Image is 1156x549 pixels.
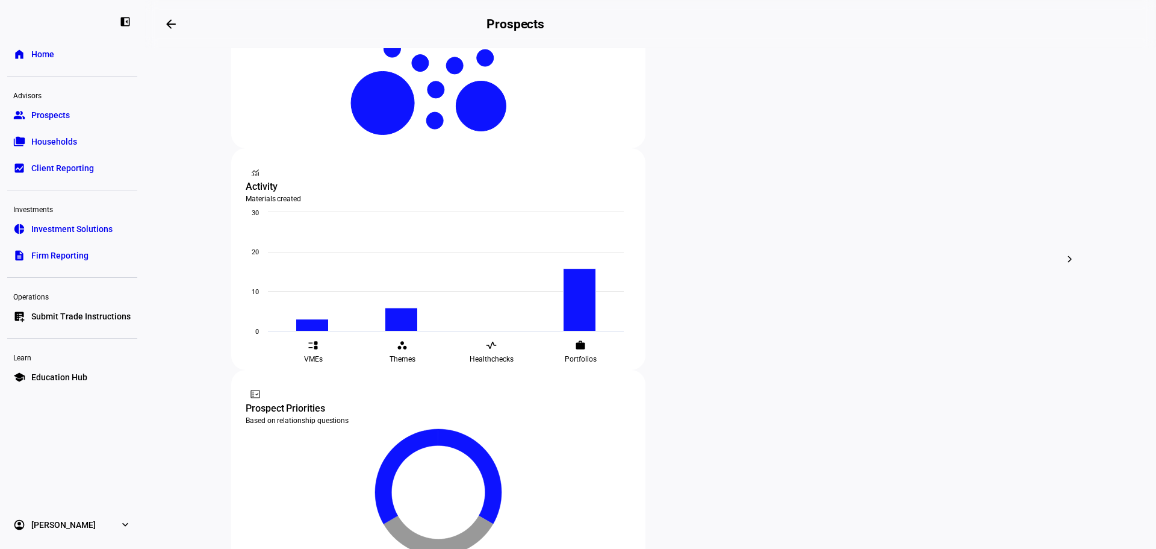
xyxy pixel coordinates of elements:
[13,310,25,322] eth-mat-symbol: list_alt_add
[7,86,137,103] div: Advisors
[7,42,137,66] a: homeHome
[164,17,178,31] mat-icon: arrow_backwards
[249,166,261,178] mat-icon: monitoring
[304,354,323,364] span: VMEs
[7,103,137,127] a: groupProspects
[31,223,113,235] span: Investment Solutions
[13,249,25,262] eth-mat-symbol: description
[7,130,137,154] a: folder_copyHouseholds
[7,348,137,365] div: Learn
[7,243,137,268] a: descriptionFirm Reporting
[13,109,25,121] eth-mat-symbol: group
[308,340,319,351] eth-mat-symbol: event_list
[575,340,586,351] eth-mat-symbol: work
[31,109,70,121] span: Prospects
[246,401,631,416] div: Prospect Priorities
[13,519,25,531] eth-mat-symbol: account_circle
[119,519,131,531] eth-mat-symbol: expand_more
[31,371,87,383] span: Education Hub
[7,217,137,241] a: pie_chartInvestment Solutions
[31,162,94,174] span: Client Reporting
[13,371,25,383] eth-mat-symbol: school
[246,194,631,204] div: Materials created
[252,288,259,296] text: 10
[486,340,497,351] eth-mat-symbol: vital_signs
[7,287,137,304] div: Operations
[31,48,54,60] span: Home
[470,354,514,364] span: Healthchecks
[249,388,261,400] mat-icon: fact_check
[397,340,408,351] eth-mat-symbol: workspaces
[565,354,597,364] span: Portfolios
[246,180,631,194] div: Activity
[252,248,259,256] text: 20
[7,200,137,217] div: Investments
[13,223,25,235] eth-mat-symbol: pie_chart
[252,209,259,217] text: 30
[255,328,259,336] text: 0
[7,156,137,180] a: bid_landscapeClient Reporting
[119,16,131,28] eth-mat-symbol: left_panel_close
[1063,252,1077,266] mat-icon: chevron_right
[13,136,25,148] eth-mat-symbol: folder_copy
[246,416,631,425] div: Based on relationship questions
[13,162,25,174] eth-mat-symbol: bid_landscape
[486,17,544,31] h2: Prospects
[31,249,89,262] span: Firm Reporting
[31,136,77,148] span: Households
[390,354,415,364] span: Themes
[13,48,25,60] eth-mat-symbol: home
[31,519,96,531] span: [PERSON_NAME]
[31,310,131,322] span: Submit Trade Instructions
